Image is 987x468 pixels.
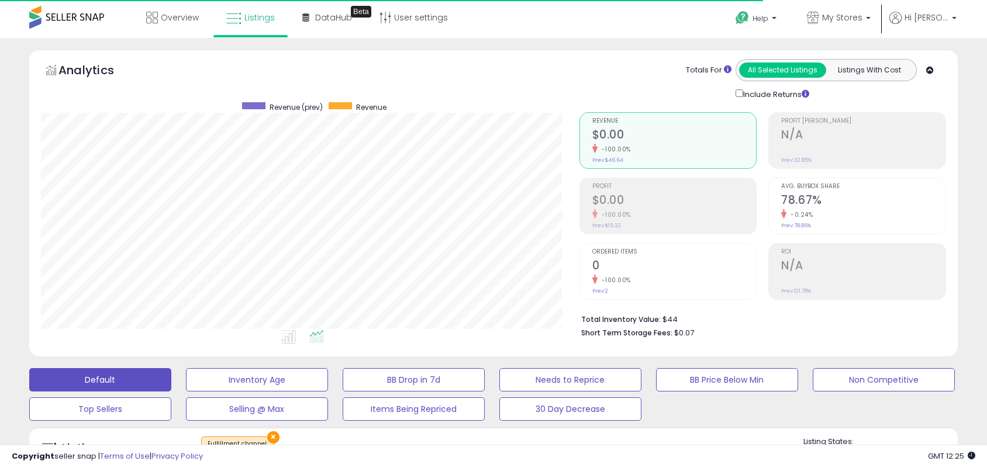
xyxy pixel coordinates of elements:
[351,6,371,18] div: Tooltip anchor
[813,368,955,391] button: Non Competitive
[735,11,750,25] i: Get Help
[726,2,788,38] a: Help
[244,12,275,23] span: Listings
[161,12,199,23] span: Overview
[186,368,328,391] button: Inventory Age
[499,368,641,391] button: Needs to Reprice
[598,145,631,154] small: -100.00%
[727,87,823,100] div: Include Returns
[686,65,731,76] div: Totals For
[29,368,171,391] button: Default
[781,287,811,294] small: Prev: 121.78%
[656,368,798,391] button: BB Price Below Min
[889,12,957,38] a: Hi [PERSON_NAME]
[592,183,757,190] span: Profit
[592,222,621,229] small: Prev: $15.32
[674,327,694,338] span: $0.07
[270,102,323,112] span: Revenue (prev)
[581,314,661,324] b: Total Inventory Value:
[592,118,757,124] span: Revenue
[592,287,608,294] small: Prev: 2
[151,450,203,462] a: Privacy Policy
[826,63,913,78] button: Listings With Cost
[781,222,811,229] small: Prev: 78.86%
[592,157,623,164] small: Prev: $46.64
[315,12,352,23] span: DataHub
[208,439,268,457] span: Fulfillment channel :
[343,368,485,391] button: BB Drop in 7d
[58,62,137,81] h5: Analytics
[592,259,757,275] h2: 0
[739,63,826,78] button: All Selected Listings
[753,13,768,23] span: Help
[786,210,813,219] small: -0.24%
[592,249,757,255] span: Ordered Items
[12,451,203,462] div: seller snap | |
[781,249,945,255] span: ROI
[781,157,812,164] small: Prev: 32.85%
[928,450,975,462] span: 2025-09-9 12:25 GMT
[598,210,631,219] small: -100.00%
[343,397,485,421] button: Items Being Repriced
[100,450,150,462] a: Terms of Use
[592,193,757,209] h2: $0.00
[803,436,958,448] p: Listing States:
[356,102,386,112] span: Revenue
[581,328,672,338] b: Short Term Storage Fees:
[581,311,938,325] li: $44
[267,431,279,443] button: ×
[781,128,945,144] h2: N/A
[12,450,54,462] strong: Copyright
[598,276,631,285] small: -100.00%
[29,397,171,421] button: Top Sellers
[781,259,945,275] h2: N/A
[781,118,945,124] span: Profit [PERSON_NAME]
[186,397,328,421] button: Selling @ Max
[62,441,107,457] h5: Listings
[781,193,945,209] h2: 78.67%
[592,128,757,144] h2: $0.00
[905,12,948,23] span: Hi [PERSON_NAME]
[822,12,862,23] span: My Stores
[781,183,945,190] span: Avg. Buybox Share
[499,397,641,421] button: 30 Day Decrease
